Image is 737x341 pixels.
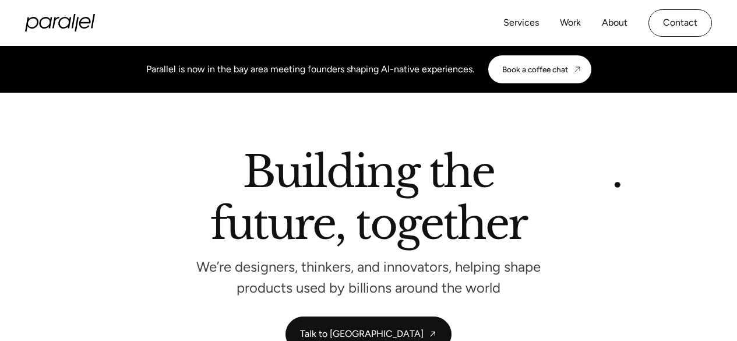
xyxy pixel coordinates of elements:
div: Parallel is now in the bay area meeting founders shaping AI-native experiences. [146,62,474,76]
a: Book a coffee chat [488,55,591,83]
a: home [25,14,95,31]
a: Services [503,15,539,31]
a: Work [560,15,581,31]
p: We’re designers, thinkers, and innovators, helping shape products used by billions around the world [194,262,544,293]
a: About [602,15,627,31]
img: CTA arrow image [573,65,582,74]
h2: Building the future, together [210,151,527,249]
div: Book a coffee chat [502,65,568,74]
a: Contact [648,9,712,37]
